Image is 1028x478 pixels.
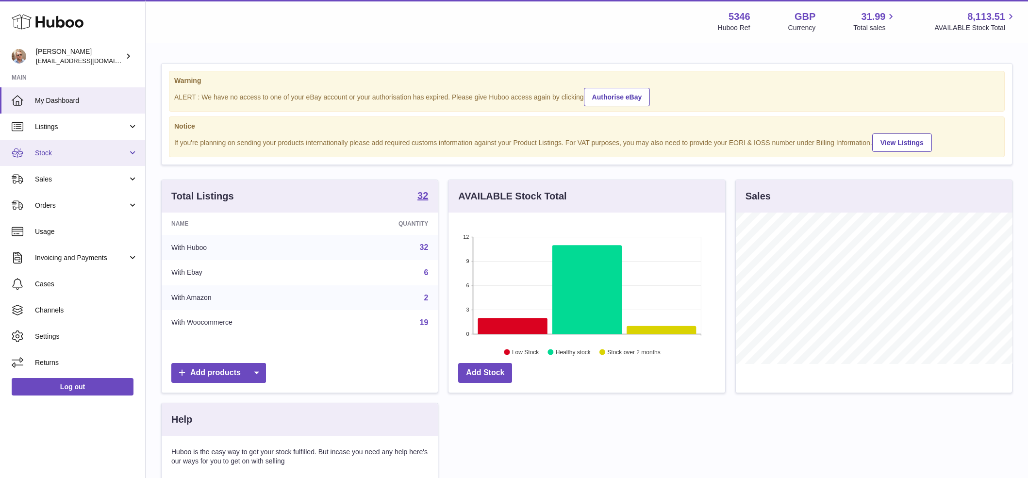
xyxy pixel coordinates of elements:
td: With Amazon [162,285,333,311]
span: Cases [35,280,138,289]
td: With Huboo [162,235,333,260]
th: Quantity [333,213,438,235]
text: 0 [466,331,469,337]
text: 12 [464,234,469,240]
td: With Ebay [162,260,333,285]
text: 3 [466,307,469,313]
span: Total sales [853,23,896,33]
span: AVAILABLE Stock Total [934,23,1016,33]
span: Orders [35,201,128,210]
img: support@radoneltd.co.uk [12,49,26,64]
span: Sales [35,175,128,184]
strong: Notice [174,122,999,131]
span: 31.99 [861,10,885,23]
span: Listings [35,122,128,132]
text: Low Stock [512,349,539,356]
span: [EMAIL_ADDRESS][DOMAIN_NAME] [36,57,143,65]
td: With Woocommerce [162,310,333,335]
span: Stock [35,148,128,158]
strong: GBP [795,10,815,23]
span: Settings [35,332,138,341]
h3: AVAILABLE Stock Total [458,190,566,203]
div: [PERSON_NAME] [36,47,123,66]
a: 6 [424,268,428,277]
div: Huboo Ref [718,23,750,33]
span: Invoicing and Payments [35,253,128,263]
a: 32 [420,243,429,251]
span: My Dashboard [35,96,138,105]
a: Log out [12,378,133,396]
span: Returns [35,358,138,367]
p: Huboo is the easy way to get your stock fulfilled. But incase you need any help here's our ways f... [171,447,428,466]
div: If you're planning on sending your products internationally please add required customs informati... [174,132,999,152]
span: Channels [35,306,138,315]
span: Usage [35,227,138,236]
a: Add products [171,363,266,383]
strong: 32 [417,191,428,200]
text: 6 [466,282,469,288]
h3: Help [171,413,192,426]
span: 8,113.51 [967,10,1005,23]
a: Add Stock [458,363,512,383]
a: 32 [417,191,428,202]
h3: Total Listings [171,190,234,203]
text: Stock over 2 months [608,349,661,356]
strong: Warning [174,76,999,85]
a: 2 [424,294,428,302]
a: 31.99 Total sales [853,10,896,33]
div: Currency [788,23,816,33]
a: 8,113.51 AVAILABLE Stock Total [934,10,1016,33]
a: 19 [420,318,429,327]
a: Authorise eBay [584,88,650,106]
h3: Sales [746,190,771,203]
a: View Listings [872,133,932,152]
th: Name [162,213,333,235]
text: 9 [466,258,469,264]
strong: 5346 [729,10,750,23]
text: Healthy stock [556,349,591,356]
div: ALERT : We have no access to one of your eBay account or your authorisation has expired. Please g... [174,86,999,106]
